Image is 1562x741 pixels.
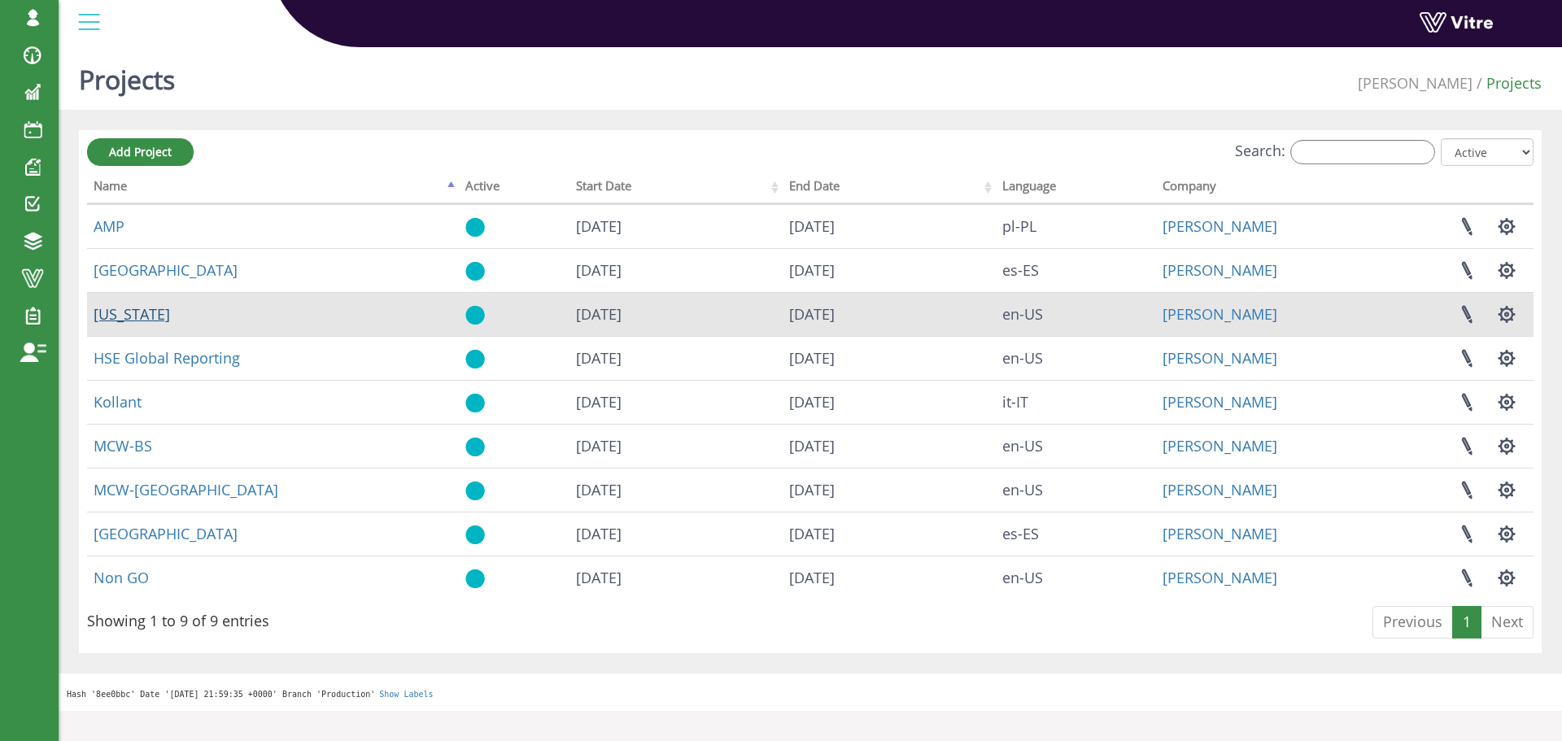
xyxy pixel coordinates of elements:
td: [DATE] [783,468,996,512]
td: [DATE] [783,424,996,468]
th: End Date: activate to sort column ascending [783,173,996,204]
td: [DATE] [783,248,996,292]
th: Start Date: activate to sort column ascending [569,173,783,204]
td: es-ES [996,248,1155,292]
a: [PERSON_NAME] [1163,524,1277,543]
img: yes [465,349,485,369]
td: [DATE] [569,336,783,380]
a: AMP [94,216,124,236]
td: en-US [996,556,1155,599]
td: en-US [996,292,1155,336]
a: [PERSON_NAME] [1163,568,1277,587]
img: yes [465,437,485,457]
a: 1 [1452,606,1481,639]
th: Active [459,173,569,204]
div: Showing 1 to 9 of 9 entries [87,604,269,632]
td: pl-PL [996,204,1155,248]
a: MCW-BS [94,436,152,455]
a: [PERSON_NAME] [1163,436,1277,455]
a: [US_STATE] [94,304,170,324]
td: es-ES [996,512,1155,556]
img: yes [465,261,485,281]
td: it-IT [996,380,1155,424]
a: [GEOGRAPHIC_DATA] [94,524,238,543]
a: Non GO [94,568,149,587]
input: Search: [1290,140,1435,164]
a: [PERSON_NAME] [1163,392,1277,412]
img: yes [465,305,485,325]
span: Hash '8ee0bbc' Date '[DATE] 21:59:35 +0000' Branch 'Production' [67,690,375,699]
td: [DATE] [569,424,783,468]
a: [PERSON_NAME] [1163,260,1277,280]
li: Projects [1473,73,1542,94]
th: Language [996,173,1155,204]
a: Show Labels [379,690,433,699]
td: [DATE] [783,556,996,599]
td: [DATE] [569,292,783,336]
td: [DATE] [783,292,996,336]
img: yes [465,525,485,545]
a: [PERSON_NAME] [1358,73,1473,93]
label: Search: [1235,140,1435,164]
a: HSE Global Reporting [94,348,240,368]
a: Previous [1372,606,1453,639]
span: Add Project [109,144,172,159]
td: [DATE] [783,336,996,380]
a: Add Project [87,138,194,166]
td: [DATE] [569,512,783,556]
h1: Projects [79,41,175,110]
img: yes [465,217,485,238]
td: [DATE] [783,512,996,556]
td: [DATE] [569,380,783,424]
td: [DATE] [569,248,783,292]
th: Company [1156,173,1314,204]
td: [DATE] [569,468,783,512]
img: yes [465,393,485,413]
td: [DATE] [783,204,996,248]
a: [PERSON_NAME] [1163,216,1277,236]
a: Kollant [94,392,142,412]
a: [PERSON_NAME] [1163,480,1277,499]
td: en-US [996,336,1155,380]
a: Next [1481,606,1534,639]
td: en-US [996,424,1155,468]
td: [DATE] [569,556,783,599]
a: [GEOGRAPHIC_DATA] [94,260,238,280]
a: [PERSON_NAME] [1163,348,1277,368]
a: MCW-[GEOGRAPHIC_DATA] [94,480,278,499]
th: Name: activate to sort column descending [87,173,459,204]
img: yes [465,481,485,501]
td: [DATE] [783,380,996,424]
img: yes [465,569,485,589]
a: [PERSON_NAME] [1163,304,1277,324]
td: en-US [996,468,1155,512]
td: [DATE] [569,204,783,248]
